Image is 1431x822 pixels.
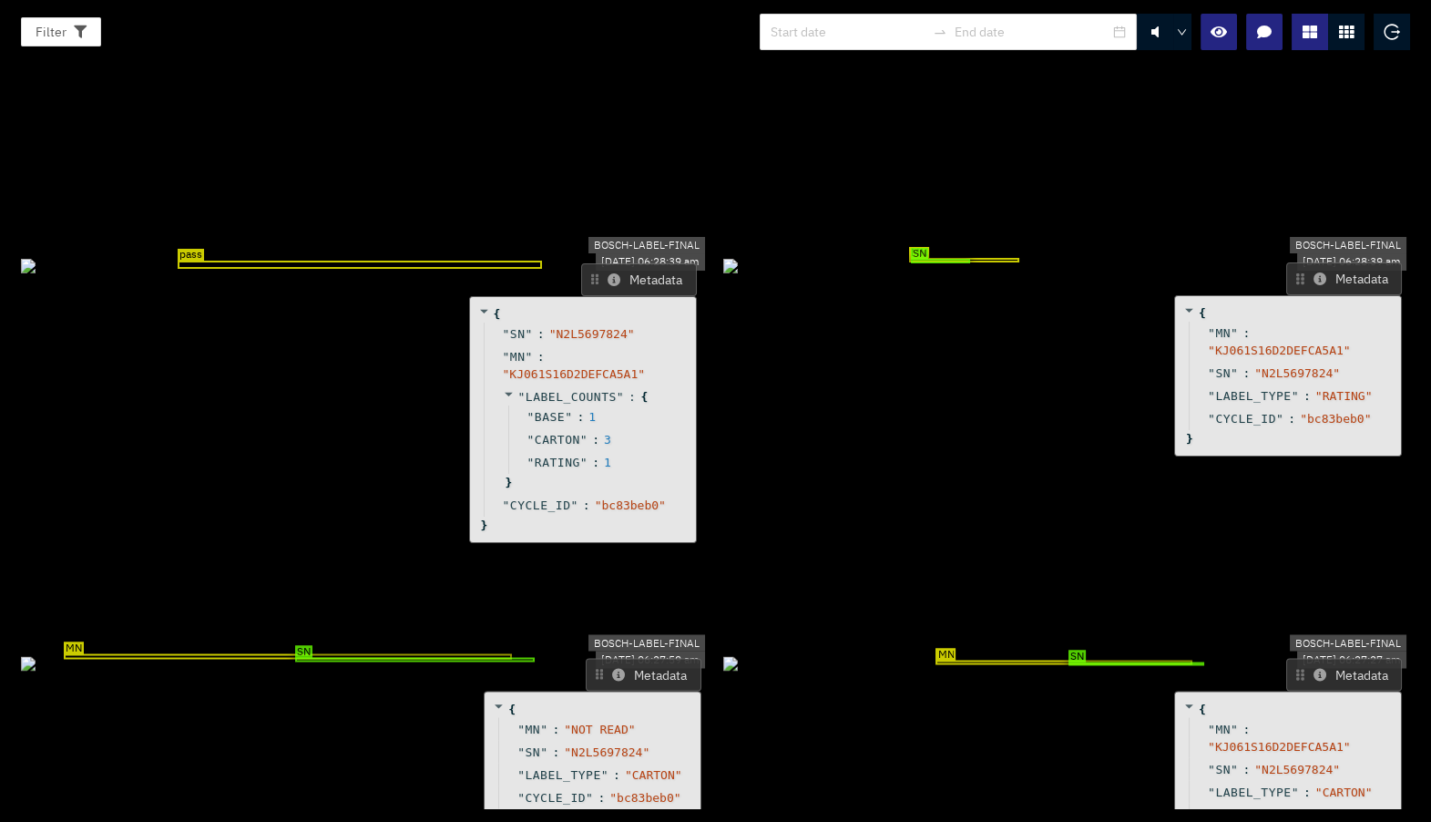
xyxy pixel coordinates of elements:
span: SN [911,248,928,261]
span: " KJ061S16D2DEFCA5A1 " [1208,344,1351,357]
span: " [503,327,510,341]
span: " [586,791,593,805]
span: } [1183,430,1193,447]
span: " [1208,366,1215,380]
span: " [540,745,547,759]
span: " [517,723,525,736]
span: " [617,390,624,404]
span: " [525,350,532,364]
span: SN [510,325,526,343]
span: RATING [535,454,580,471]
button: Metadata [1286,659,1402,692]
span: CYCLE_ID [525,789,586,807]
span: : [592,454,599,471]
span: " KJ061S16D2DEFCA5A1 " [1208,740,1351,754]
span: MN [510,348,526,365]
div: BOSCH-LABEL-FINAL [1290,237,1406,254]
span: BASE [535,408,565,426]
span: : [1242,324,1250,342]
span: " [1208,389,1215,403]
span: " [1208,786,1215,799]
span: " [525,327,532,341]
span: " NOT READ " [564,723,635,736]
span: " N2L5697824 " [564,745,649,759]
span: : [1242,365,1250,382]
span: " [527,410,535,424]
div: [DATE] 06:27:59 am [596,652,705,669]
span: : [1242,721,1250,738]
div: [DATE] 06:28:39 am [596,253,705,271]
span: " N2L5697824 " [549,327,635,341]
span: " N2L5697824 " [1254,763,1340,776]
span: MN [1215,324,1231,342]
span: swap-right [933,25,947,39]
span: LABEL_TYPE [1215,784,1291,801]
span: : [552,721,559,738]
span: CARTON [535,431,580,448]
span: pass [178,249,204,262]
span: " [1208,763,1215,776]
span: SN [1215,761,1231,778]
span: " [580,456,588,469]
span: MN [909,247,929,260]
span: down [1177,27,1188,38]
span: " [1292,389,1299,403]
div: [DATE] 06:28:39 am [1297,253,1406,271]
span: " [527,433,535,447]
span: " [565,410,572,424]
span: : [537,348,545,365]
span: : [592,431,599,448]
span: " [527,456,535,469]
span: " bc83beb0 " [1300,412,1371,426]
span: { [640,388,648,406]
span: " [1276,808,1283,822]
input: End date [955,22,1109,42]
span: " [1208,723,1215,736]
button: Metadata [586,659,701,692]
span: " [518,390,526,404]
span: CYCLE_ID [1215,410,1276,427]
span: " [580,433,588,447]
span: " [517,745,525,759]
span: " [1231,723,1238,736]
div: [DATE] 06:27:27 am [1297,652,1406,669]
span: to [933,25,947,39]
span: logout [1384,24,1400,40]
span: SN [295,646,312,659]
span: : [629,388,636,406]
div: 1 [604,454,611,471]
span: : [1303,387,1311,405]
span: MN [525,721,540,738]
span: " [503,350,510,364]
span: MN [64,642,84,655]
span: " [1292,786,1299,799]
div: BOSCH-LABEL-FINAL [1290,634,1406,652]
span: SN [1215,365,1231,382]
span: : [598,789,605,807]
span: : [577,408,584,426]
div: BOSCH-LABEL-FINAL [588,237,705,254]
span: " CARTON " [1315,786,1373,799]
span: LABEL_TYPE [1215,387,1291,405]
span: : [1242,761,1250,778]
span: " KJ061S16D2DEFCA5A1 " [503,367,646,381]
span: MN [1215,721,1231,738]
span: " [517,791,525,805]
span: " [1208,326,1215,340]
span: " [1231,763,1238,776]
span: " bc83beb0 " [1300,808,1371,822]
span: " RATING " [1315,389,1373,403]
span: " [1208,808,1215,822]
span: : [552,744,559,761]
button: Metadata [1286,262,1402,295]
span: { [494,305,501,323]
span: : [613,766,620,784]
input: Start date [771,22,925,42]
div: 1 [588,408,596,426]
span: : [537,325,545,343]
span: { [1199,304,1206,322]
button: Filter [21,17,101,46]
span: " [1208,412,1215,426]
span: " [1231,366,1238,380]
span: " CARTON " [625,768,682,782]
